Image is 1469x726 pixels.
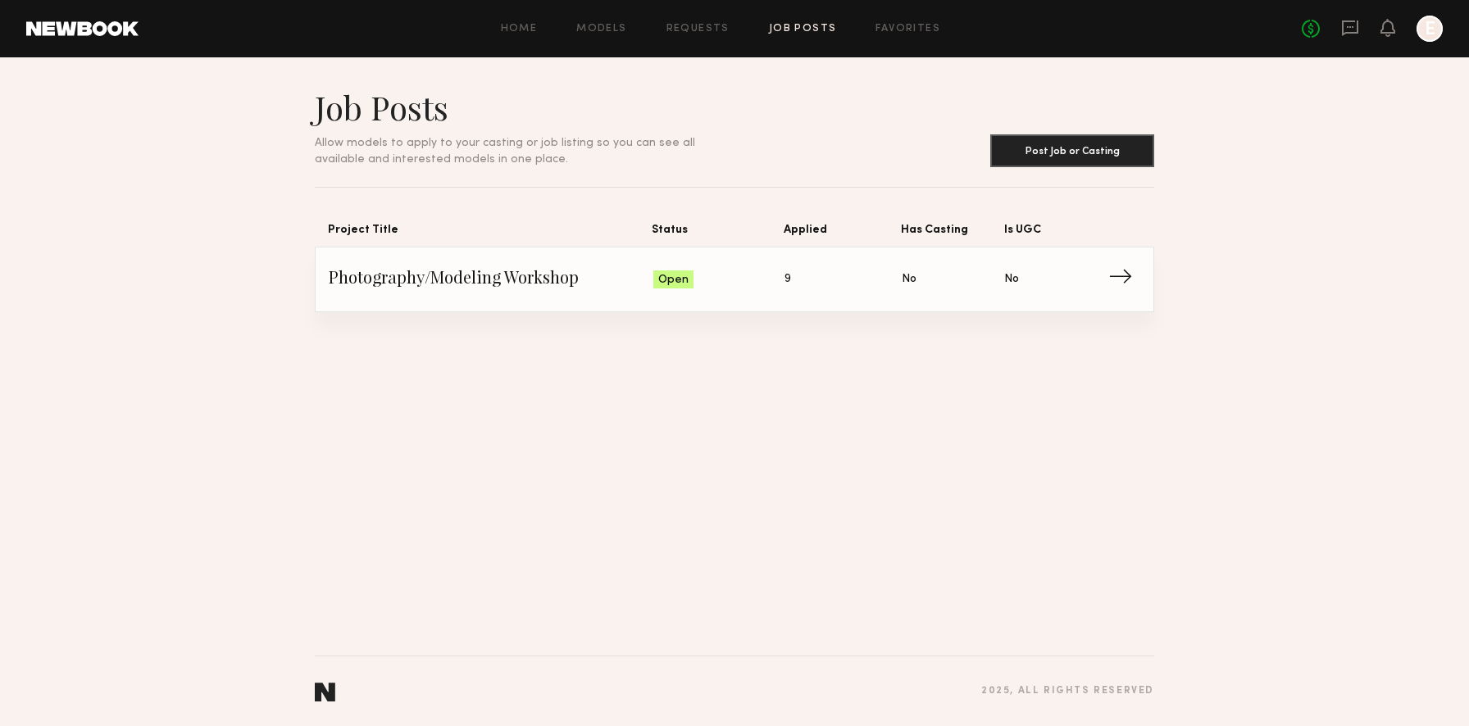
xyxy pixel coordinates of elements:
[1417,16,1443,42] a: E
[1004,270,1019,288] span: No
[652,220,784,247] span: Status
[315,138,695,165] span: Allow models to apply to your casting or job listing so you can see all available and interested ...
[990,134,1154,167] button: Post Job or Casting
[329,267,653,292] span: Photography/Modeling Workshop
[329,247,1140,311] a: Photography/Modeling WorkshopOpen9NoNo→
[901,220,1004,247] span: Has Casting
[769,24,837,34] a: Job Posts
[875,24,940,34] a: Favorites
[328,220,652,247] span: Project Title
[658,272,689,288] span: Open
[315,87,734,128] h1: Job Posts
[1108,267,1142,292] span: →
[576,24,626,34] a: Models
[981,686,1154,697] div: 2025 , all rights reserved
[666,24,730,34] a: Requests
[784,220,901,247] span: Applied
[785,270,791,288] span: 9
[902,270,916,288] span: No
[1004,220,1107,247] span: Is UGC
[501,24,538,34] a: Home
